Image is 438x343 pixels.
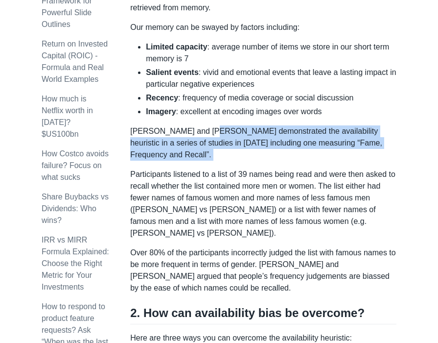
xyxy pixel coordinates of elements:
a: Return on Invested Capital (ROIC) - Formula and Real World Examples [42,40,108,83]
p: Over 80% of the participants incorrectly judged the list with famous names to be more frequent in... [130,247,396,294]
li: : frequency of media coverage or social discussion [146,92,396,104]
li: : excellent at encoding images over words [146,106,396,118]
strong: Recency [146,94,178,102]
li: : average number of items we store in our short term memory is 7 [146,41,396,65]
strong: Limited capacity [146,43,207,51]
a: Share Buybacks vs Dividends: Who wins? [42,193,109,224]
a: IRR vs MIRR Formula Explained: Choose the Right Metric for Your Investments [42,236,109,291]
p: [PERSON_NAME] and [PERSON_NAME] demonstrated the availability heuristic in a series of studies in... [130,125,396,161]
strong: Imagery [146,107,176,116]
p: Our memory can be swayed by factors including: [130,22,396,33]
h2: 2. How can availability bias be overcome? [130,306,396,324]
a: How much is Netflix worth in [DATE]? $US100bn [42,95,93,138]
li: : vivid and emotional events that leave a lasting impact in particular negative experiences [146,67,396,90]
a: How Costco avoids failure? Focus on what sucks [42,149,109,181]
p: Participants listened to a list of 39 names being read and were then asked to recall whether the ... [130,169,396,239]
strong: Salient events [146,68,199,76]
